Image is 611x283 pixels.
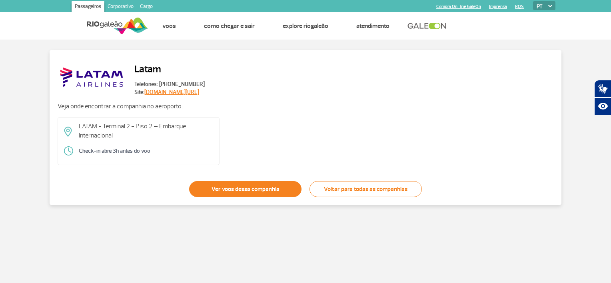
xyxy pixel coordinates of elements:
p: LATAM - Terminal 2 - Piso 2 – Embarque Internacional [79,122,213,140]
a: Explore RIOgaleão [283,22,328,30]
a: RQS [515,4,524,9]
span: Check-in abre 3h antes do voo [79,147,150,155]
a: Voos [162,22,176,30]
h2: Latam [134,58,205,80]
a: Como chegar e sair [204,22,255,30]
a: Cargo [137,1,156,14]
img: Latam [58,58,126,96]
span: Site: [134,88,205,96]
button: Abrir recursos assistivos. [594,98,611,115]
a: [DOMAIN_NAME][URL] [144,89,199,96]
div: Plugin de acessibilidade da Hand Talk. [594,80,611,115]
a: Corporativo [104,1,137,14]
button: Abrir tradutor de língua de sinais. [594,80,611,98]
a: Compra On-line GaleOn [436,4,481,9]
p: Veja onde encontrar a companhia no aeroporto: [58,102,553,111]
a: Atendimento [356,22,389,30]
a: Voltar para todas as companhias [309,181,422,197]
a: Imprensa [489,4,507,9]
a: Passageiros [72,1,104,14]
a: Ver voos dessa companhia [189,181,302,197]
span: Telefones: [PHONE_NUMBER] [134,80,205,88]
